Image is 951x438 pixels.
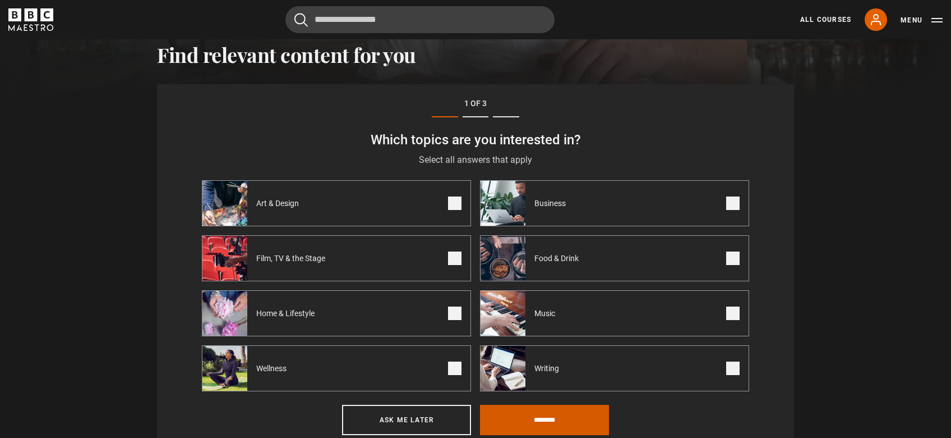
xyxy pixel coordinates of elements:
[247,253,339,264] span: Film, TV & the Stage
[202,153,749,167] p: Select all answers that apply
[901,15,943,26] button: Toggle navigation
[525,308,569,319] span: Music
[247,308,328,319] span: Home & Lifestyle
[525,363,573,374] span: Writing
[294,13,308,27] button: Submit the search query
[342,405,471,435] button: Ask me later
[202,131,749,149] h3: Which topics are you interested in?
[285,6,555,33] input: Search
[525,198,579,209] span: Business
[8,8,53,31] svg: BBC Maestro
[157,43,794,66] h2: Find relevant content for you
[800,15,851,25] a: All Courses
[247,363,300,374] span: Wellness
[202,98,749,109] p: 1 of 3
[525,253,592,264] span: Food & Drink
[247,198,312,209] span: Art & Design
